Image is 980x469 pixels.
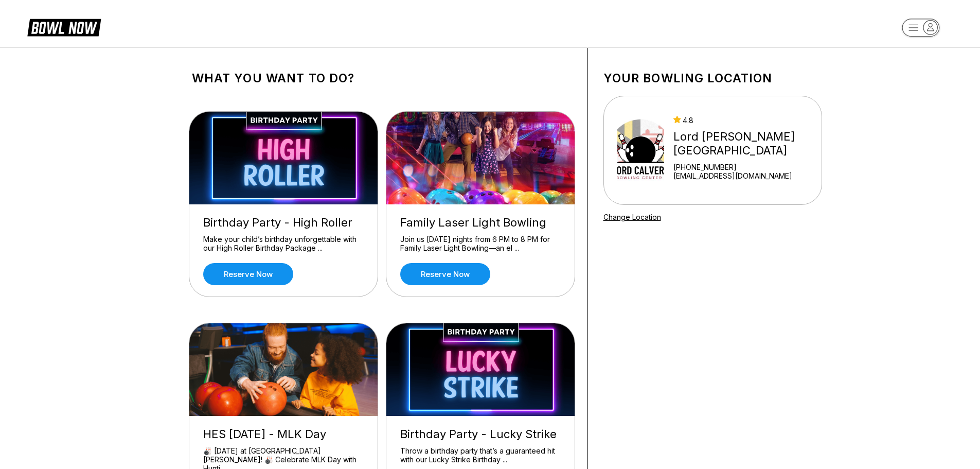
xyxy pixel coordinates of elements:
[603,71,822,85] h1: Your bowling location
[617,112,665,189] img: Lord Calvert Bowling Center
[192,71,572,85] h1: What you want to do?
[203,263,293,285] a: Reserve now
[603,213,661,221] a: Change Location
[673,130,817,158] div: Lord [PERSON_NAME][GEOGRAPHIC_DATA]
[400,235,561,253] div: Join us [DATE] nights from 6 PM to 8 PM for Family Laser Light Bowling—an el ...
[189,112,379,204] img: Birthday Party - High Roller
[203,427,364,441] div: HES [DATE] - MLK Day
[673,163,817,171] div: [PHONE_NUMBER]
[203,235,364,253] div: Make your child’s birthday unforgettable with our High Roller Birthday Package ...
[400,263,490,285] a: Reserve now
[203,446,364,464] div: 🎳 [DATE] at [GEOGRAPHIC_DATA][PERSON_NAME]! 🎳 Celebrate MLK Day with Hunti ...
[673,171,817,180] a: [EMAIL_ADDRESS][DOMAIN_NAME]
[400,216,561,230] div: Family Laser Light Bowling
[400,427,561,441] div: Birthday Party - Lucky Strike
[386,112,576,204] img: Family Laser Light Bowling
[189,323,379,416] img: HES Spirit Day - MLK Day
[386,323,576,416] img: Birthday Party - Lucky Strike
[400,446,561,464] div: Throw a birthday party that’s a guaranteed hit with our Lucky Strike Birthday ...
[203,216,364,230] div: Birthday Party - High Roller
[673,116,817,125] div: 4.8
